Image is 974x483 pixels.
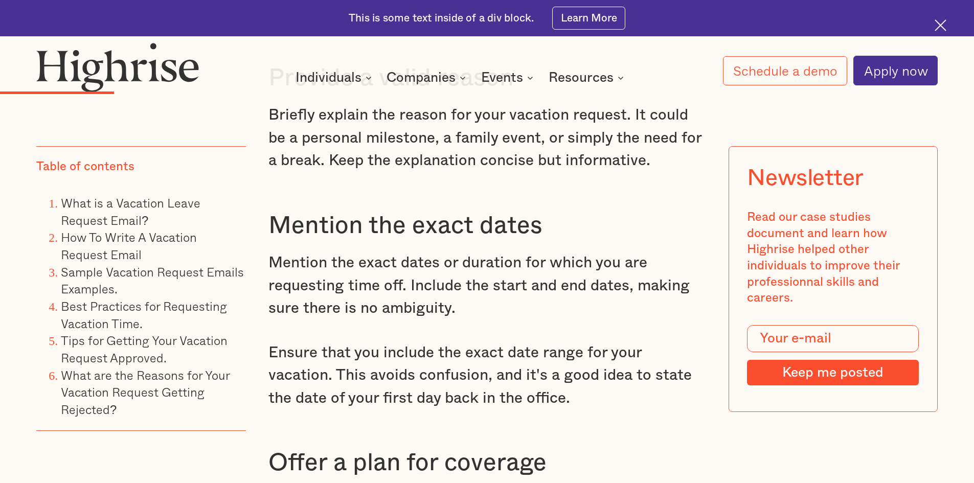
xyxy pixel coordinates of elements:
[549,72,614,84] div: Resources
[387,72,469,84] div: Companies
[747,165,864,191] div: Newsletter
[349,11,534,26] div: This is some text inside of a div block.
[296,72,361,84] div: Individuals
[36,42,199,91] img: Highrise logo
[268,341,706,410] p: Ensure that you include the exact date range for your vacation. This avoids confusion, and it's a...
[853,56,938,85] a: Apply now
[268,211,706,241] h3: Mention the exact dates
[61,227,197,264] a: How To Write A Vacation Request Email
[61,262,244,298] a: Sample Vacation Request Emails Examples.
[549,72,627,84] div: Resources
[268,448,706,478] h3: Offer a plan for coverage
[387,72,456,84] div: Companies
[935,19,946,31] img: Cross icon
[723,56,848,85] a: Schedule a demo
[296,72,375,84] div: Individuals
[61,365,230,418] a: What are the Reasons for Your Vacation Request Getting Rejected?
[552,7,625,30] a: Learn More
[747,325,919,353] input: Your e-mail
[268,104,706,172] p: Briefly explain the reason for your vacation request. It could be a personal milestone, a family ...
[481,72,523,84] div: Events
[61,296,227,333] a: Best Practices for Requesting Vacation Time.
[268,251,706,320] p: Mention the exact dates or duration for which you are requesting time off. Include the start and ...
[61,193,200,229] a: What is a Vacation Leave Request Email?
[747,360,919,385] input: Keep me posted
[747,325,919,385] form: Modal Form
[61,331,228,367] a: Tips for Getting Your Vacation Request Approved.
[747,210,919,307] div: Read our case studies document and learn how Highrise helped other individuals to improve their p...
[36,159,134,175] div: Table of contents
[481,72,536,84] div: Events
